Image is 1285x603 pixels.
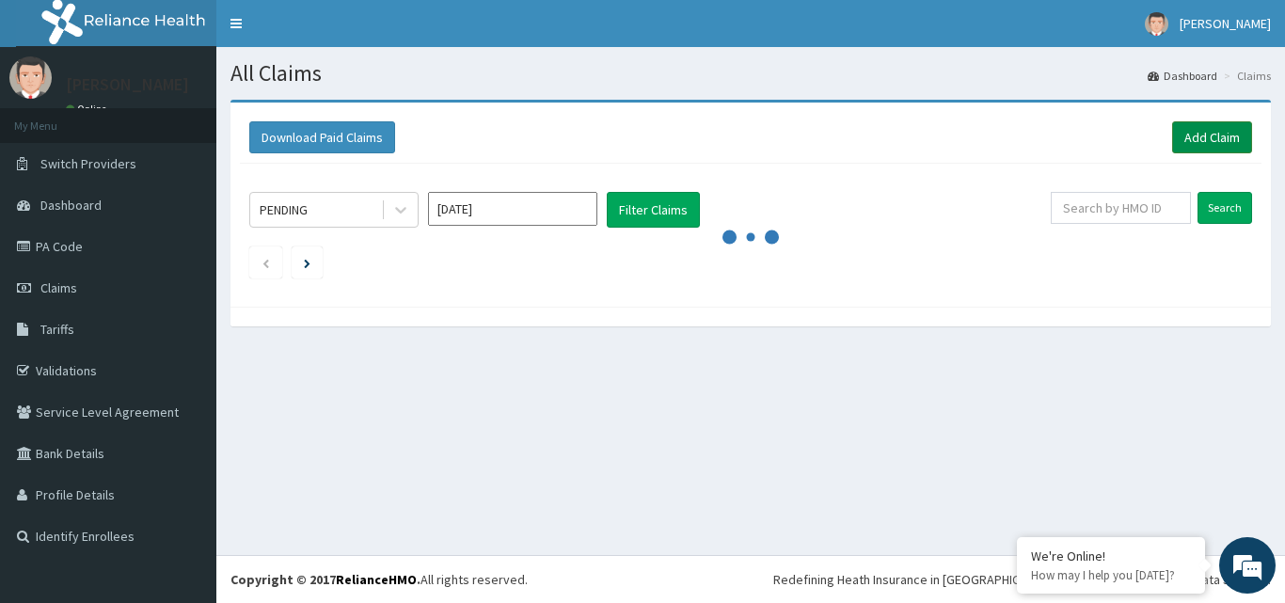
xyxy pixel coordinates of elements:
a: Previous page [262,254,270,271]
div: We're Online! [1031,547,1191,564]
svg: audio-loading [722,209,779,265]
span: Claims [40,279,77,296]
button: Download Paid Claims [249,121,395,153]
li: Claims [1219,68,1271,84]
a: Dashboard [1148,68,1217,84]
input: Search [1198,192,1252,224]
footer: All rights reserved. [216,555,1285,603]
span: Tariffs [40,321,74,338]
p: How may I help you today? [1031,567,1191,583]
a: Add Claim [1172,121,1252,153]
div: Redefining Heath Insurance in [GEOGRAPHIC_DATA] using Telemedicine and Data Science! [773,570,1271,589]
span: Switch Providers [40,155,136,172]
h1: All Claims [230,61,1271,86]
button: Filter Claims [607,192,700,228]
a: RelianceHMO [336,571,417,588]
input: Select Month and Year [428,192,597,226]
span: Dashboard [40,197,102,214]
a: Online [66,103,111,116]
span: [PERSON_NAME] [1180,15,1271,32]
img: User Image [1145,12,1168,36]
strong: Copyright © 2017 . [230,571,420,588]
img: User Image [9,56,52,99]
p: [PERSON_NAME] [66,76,189,93]
div: PENDING [260,200,308,219]
a: Next page [304,254,310,271]
input: Search by HMO ID [1051,192,1191,224]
